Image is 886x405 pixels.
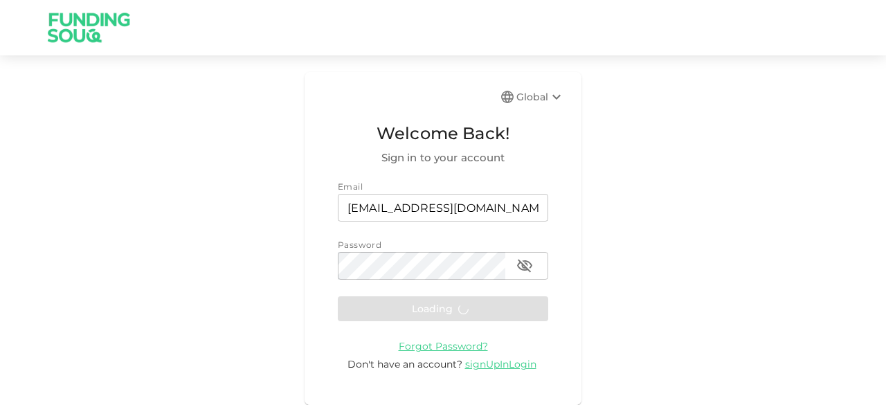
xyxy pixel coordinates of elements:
[338,181,363,192] span: Email
[338,240,381,250] span: Password
[516,89,565,105] div: Global
[399,340,488,352] span: Forgot Password?
[399,339,488,352] a: Forgot Password?
[347,358,462,370] span: Don't have an account?
[338,150,548,166] span: Sign in to your account
[465,358,536,370] span: signUpInLogin
[338,120,548,147] span: Welcome Back!
[338,194,548,222] input: email
[338,252,505,280] input: password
